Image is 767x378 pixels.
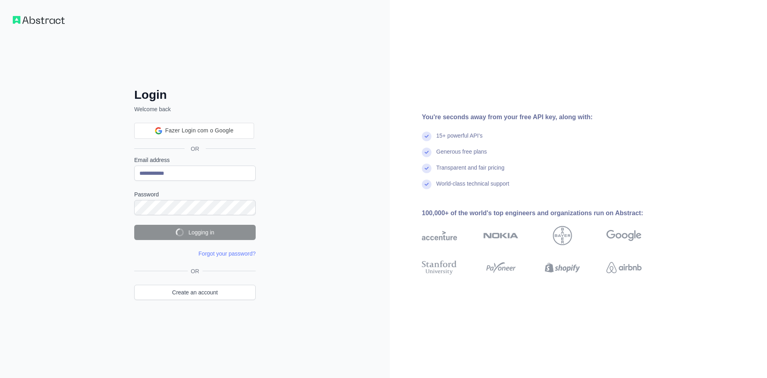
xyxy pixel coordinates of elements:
[606,226,642,245] img: google
[436,180,509,196] div: World-class technical support
[134,156,256,164] label: Email address
[134,105,256,113] p: Welcome back
[483,259,519,276] img: payoneer
[185,145,206,153] span: OR
[165,126,234,135] span: Fazer Login com o Google
[483,226,519,245] img: nokia
[422,148,431,157] img: check mark
[134,123,254,139] div: Fazer Login com o Google
[422,164,431,173] img: check mark
[422,259,457,276] img: stanford university
[553,226,572,245] img: bayer
[13,16,65,24] img: Workflow
[422,208,667,218] div: 100,000+ of the world's top engineers and organizations run on Abstract:
[134,88,256,102] h2: Login
[134,190,256,198] label: Password
[134,285,256,300] a: Create an account
[199,250,256,257] a: Forgot your password?
[422,180,431,189] img: check mark
[134,225,256,240] button: Logging in
[436,148,487,164] div: Generous free plans
[545,259,580,276] img: shopify
[422,226,457,245] img: accenture
[422,112,667,122] div: You're seconds away from your free API key, along with:
[606,259,642,276] img: airbnb
[422,132,431,141] img: check mark
[436,132,483,148] div: 15+ powerful API's
[188,267,203,275] span: OR
[436,164,505,180] div: Transparent and fair pricing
